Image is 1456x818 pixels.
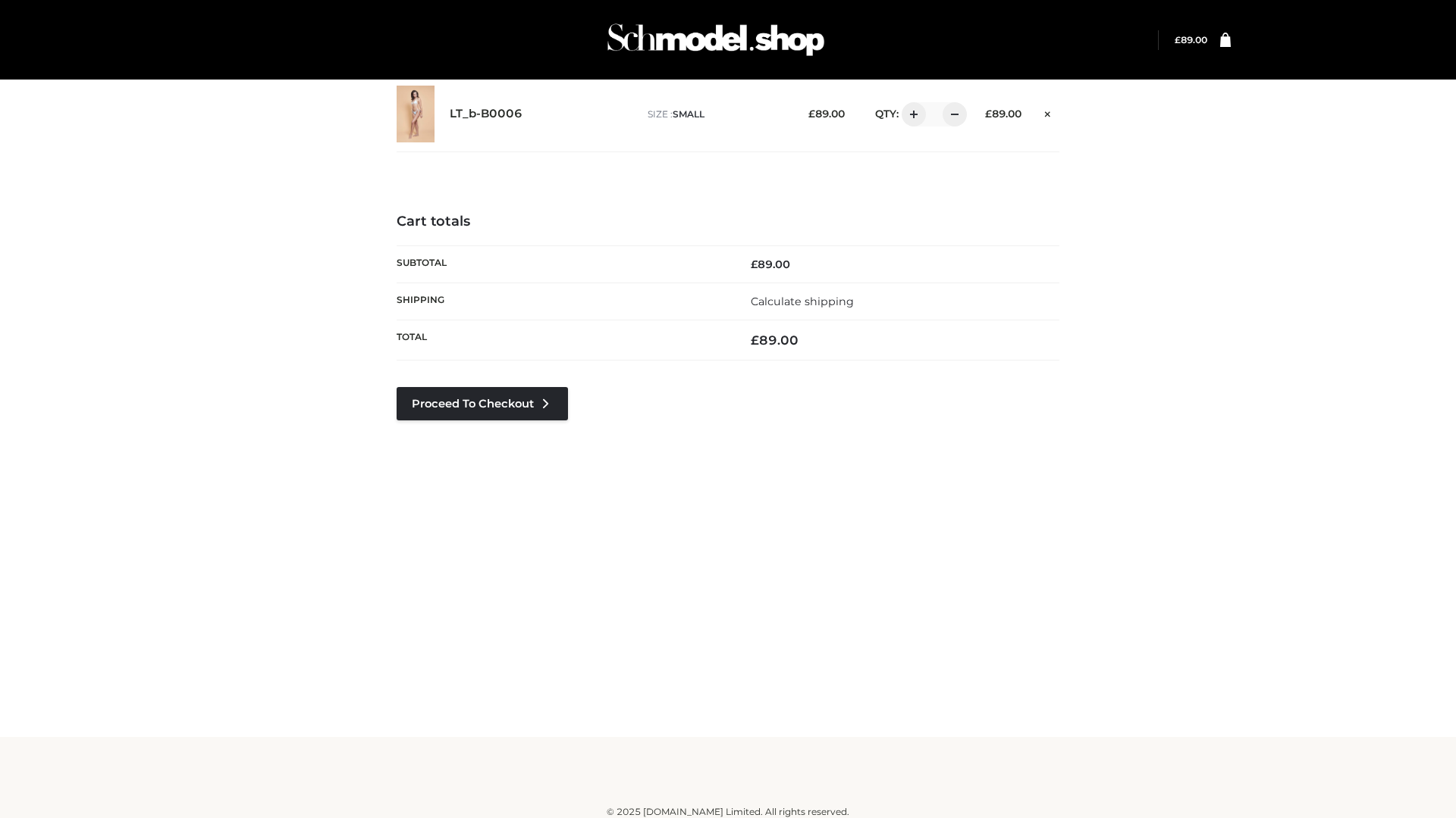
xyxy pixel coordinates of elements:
a: LT_b-B0006 [450,107,522,121]
span: £ [985,108,992,120]
div: QTY: [860,102,962,126]
h4: Cart totals [397,214,1059,230]
span: £ [1175,34,1181,45]
a: Calculate shipping [751,295,854,308]
a: Remove this item [1037,102,1059,122]
span: £ [751,333,759,348]
bdi: 89.00 [808,108,845,120]
a: £89.00 [1175,34,1207,45]
th: Subtotal [397,245,728,283]
bdi: 89.00 [985,108,1021,120]
img: Schmodel Admin 964 [602,10,830,70]
th: Total [397,320,728,361]
span: SMALL [673,108,704,120]
bdi: 89.00 [751,333,799,348]
span: £ [808,108,815,120]
p: size : [648,108,785,121]
a: Proceed to Checkout [397,387,568,420]
span: £ [751,258,758,271]
img: LT_b-B0006 - SMALL [397,86,435,142]
bdi: 89.00 [1175,34,1207,45]
th: Shipping [397,283,728,320]
bdi: 89.00 [751,258,790,271]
